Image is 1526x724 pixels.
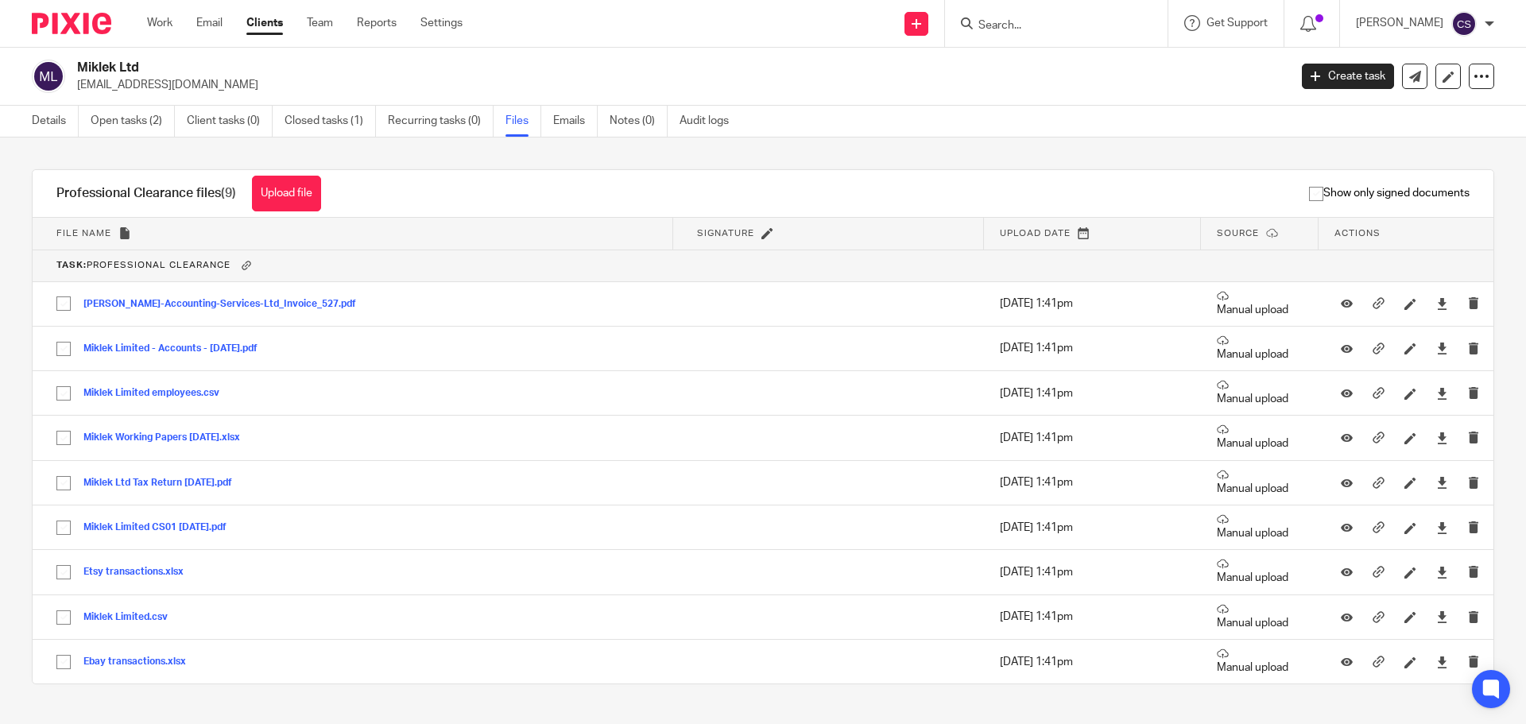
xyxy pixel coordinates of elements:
p: Manual upload [1217,379,1303,407]
span: Upload date [1000,229,1071,238]
img: Pixie [32,13,111,34]
span: Signature [697,229,754,238]
button: [PERSON_NAME]-Accounting-Services-Ltd_Invoice_527.pdf [83,299,368,310]
a: Download [1436,385,1448,401]
span: Professional Clearance [56,261,230,270]
p: [DATE] 1:41pm [1000,296,1185,312]
input: Search [977,19,1120,33]
a: Emails [553,106,598,137]
input: Select [48,647,79,677]
a: Settings [420,15,463,31]
h1: Professional Clearance files [56,185,236,202]
p: Manual upload [1217,335,1303,362]
img: svg%3E [1451,11,1477,37]
button: Miklek Limited CS01 [DATE].pdf [83,522,238,533]
h2: Miklek Ltd [77,60,1038,76]
p: [DATE] 1:41pm [1000,430,1185,446]
a: Download [1436,609,1448,625]
p: [PERSON_NAME] [1356,15,1443,31]
p: [DATE] 1:41pm [1000,385,1185,401]
span: (9) [221,187,236,199]
button: Miklek Limited.csv [83,612,180,623]
img: svg%3E [32,60,65,93]
p: Manual upload [1217,469,1303,497]
input: Select [48,423,79,453]
p: [DATE] 1:41pm [1000,609,1185,625]
a: Download [1436,520,1448,536]
a: Files [505,106,541,137]
input: Select [48,468,79,498]
a: Clients [246,15,283,31]
span: Get Support [1206,17,1268,29]
p: Manual upload [1217,603,1303,631]
input: Select [48,513,79,543]
button: Miklek Ltd Tax Return [DATE].pdf [83,478,244,489]
a: Notes (0) [610,106,668,137]
input: Select [48,334,79,364]
input: Select [48,602,79,633]
a: Download [1436,564,1448,580]
p: [DATE] 1:41pm [1000,340,1185,356]
span: Show only signed documents [1309,185,1470,201]
button: Upload file [252,176,321,211]
span: Actions [1334,229,1381,238]
a: Closed tasks (1) [285,106,376,137]
a: Team [307,15,333,31]
p: [EMAIL_ADDRESS][DOMAIN_NAME] [77,77,1278,93]
p: Manual upload [1217,558,1303,586]
p: Manual upload [1217,648,1303,676]
a: Create task [1302,64,1394,89]
p: [DATE] 1:41pm [1000,474,1185,490]
button: Etsy transactions.xlsx [83,567,196,578]
p: Manual upload [1217,290,1303,318]
button: Miklek Limited - Accounts - [DATE].pdf [83,343,269,354]
a: Download [1436,340,1448,356]
button: Miklek Working Papers [DATE].xlsx [83,432,252,443]
p: [DATE] 1:41pm [1000,520,1185,536]
a: Work [147,15,172,31]
p: Manual upload [1217,513,1303,541]
a: Details [32,106,79,137]
button: Miklek Limited employees.csv [83,388,231,399]
a: Download [1436,430,1448,446]
p: [DATE] 1:41pm [1000,564,1185,580]
span: Source [1217,229,1259,238]
a: Client tasks (0) [187,106,273,137]
p: [DATE] 1:41pm [1000,654,1185,670]
a: Open tasks (2) [91,106,175,137]
a: Download [1436,474,1448,490]
b: Task: [56,261,87,270]
span: File name [56,229,111,238]
a: Download [1436,654,1448,670]
input: Select [48,378,79,408]
input: Select [48,557,79,587]
a: Reports [357,15,397,31]
a: Email [196,15,223,31]
a: Download [1436,296,1448,312]
button: Ebay transactions.xlsx [83,656,198,668]
p: Manual upload [1217,424,1303,451]
input: Select [48,288,79,319]
a: Recurring tasks (0) [388,106,494,137]
a: Audit logs [680,106,741,137]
